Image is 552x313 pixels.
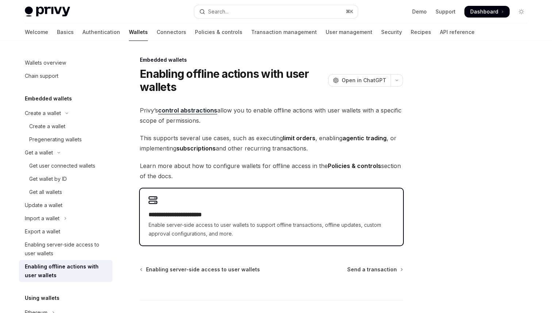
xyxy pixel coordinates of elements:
[381,23,402,41] a: Security
[140,161,403,181] span: Learn more about how to configure wallets for offline access in the section of the docs.
[146,266,260,273] span: Enabling server-side access to user wallets
[470,8,498,15] span: Dashboard
[19,225,112,238] a: Export a wallet
[19,133,112,146] a: Pregenerating wallets
[140,67,325,93] h1: Enabling offline actions with user wallets
[19,172,112,186] a: Get wallet by ID
[19,146,112,159] button: Toggle Get a wallet section
[412,8,427,15] a: Demo
[347,266,397,273] span: Send a transaction
[19,260,112,282] a: Enabling offline actions with user wallets
[19,238,112,260] a: Enabling server-side access to user wallets
[29,188,62,196] div: Get all wallets
[342,134,387,142] strong: agentic trading
[140,105,403,126] span: Privy’s allow you to enable offline actions with user wallets with a specific scope of permissions.
[141,266,260,273] a: Enabling server-side access to user wallets
[140,133,403,153] span: This supports several use cases, such as executing , enabling , or implementing and other recurri...
[328,74,391,87] button: Open in ChatGPT
[57,23,74,41] a: Basics
[440,23,475,41] a: API reference
[347,266,402,273] a: Send a transaction
[25,201,62,210] div: Update a wallet
[25,214,60,223] div: Import a wallet
[83,23,120,41] a: Authentication
[19,199,112,212] a: Update a wallet
[25,7,70,17] img: light logo
[25,109,61,118] div: Create a wallet
[251,23,317,41] a: Transaction management
[29,175,67,183] div: Get wallet by ID
[140,56,403,64] div: Embedded wallets
[346,9,353,15] span: ⌘ K
[19,159,112,172] a: Get user connected wallets
[19,186,112,199] a: Get all wallets
[25,58,66,67] div: Wallets overview
[25,23,48,41] a: Welcome
[194,5,358,18] button: Open search
[208,7,229,16] div: Search...
[157,23,186,41] a: Connectors
[283,134,315,142] strong: limit orders
[25,240,108,258] div: Enabling server-side access to user wallets
[19,107,112,120] button: Toggle Create a wallet section
[464,6,510,18] a: Dashboard
[342,77,386,84] span: Open in ChatGPT
[19,56,112,69] a: Wallets overview
[158,107,217,114] a: control abstractions
[195,23,242,41] a: Policies & controls
[436,8,456,15] a: Support
[25,227,60,236] div: Export a wallet
[29,122,65,131] div: Create a wallet
[29,135,82,144] div: Pregenerating wallets
[25,148,53,157] div: Get a wallet
[129,23,148,41] a: Wallets
[25,294,60,302] h5: Using wallets
[19,69,112,83] a: Chain support
[19,120,112,133] a: Create a wallet
[411,23,431,41] a: Recipes
[515,6,527,18] button: Toggle dark mode
[29,161,95,170] div: Get user connected wallets
[19,212,112,225] button: Toggle Import a wallet section
[176,145,216,152] strong: subscriptions
[25,262,108,280] div: Enabling offline actions with user wallets
[326,23,372,41] a: User management
[328,162,381,169] strong: Policies & controls
[140,188,403,245] a: **** **** **** **** ****Enable server-side access to user wallets to support offline transactions...
[25,72,58,80] div: Chain support
[25,94,72,103] h5: Embedded wallets
[149,221,394,238] span: Enable server-side access to user wallets to support offline transactions, offline updates, custo...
